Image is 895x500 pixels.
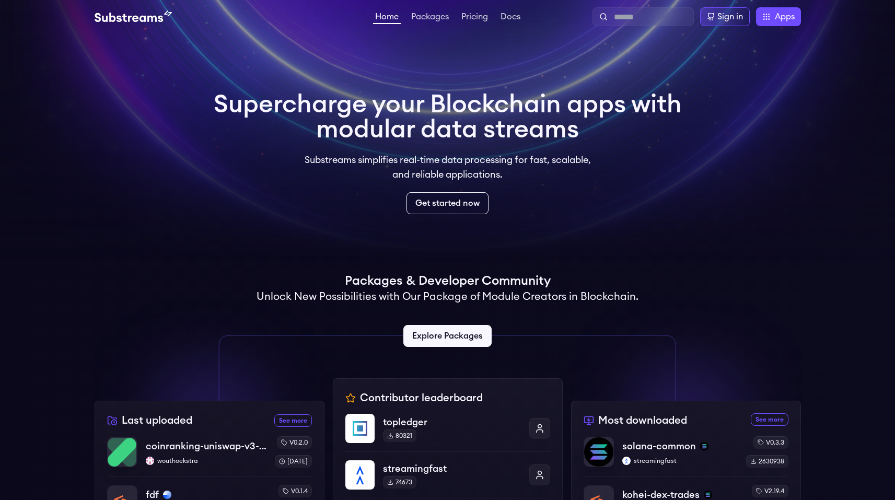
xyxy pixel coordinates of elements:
[146,457,266,465] p: wouthoekstra
[146,439,266,454] p: coinranking-uniswap-v3-forks
[406,192,489,214] a: Get started now
[383,476,416,489] div: 74673
[383,429,416,442] div: 80321
[751,413,788,426] a: See more most downloaded packages
[700,442,708,450] img: solana
[345,451,550,498] a: streamingfaststreamingfast74673
[108,437,137,467] img: coinranking-uniswap-v3-forks
[373,13,401,24] a: Home
[622,439,696,454] p: solana-common
[752,485,788,497] div: v2.19.4
[584,437,613,467] img: solana-common
[275,455,312,468] div: [DATE]
[700,7,750,26] a: Sign in
[257,289,638,304] h2: Unlock New Possibilities with Our Package of Module Creators in Blockchain.
[403,325,492,347] a: Explore Packages
[345,273,551,289] h1: Packages & Developer Community
[345,460,375,490] img: streamingfast
[775,10,795,23] span: Apps
[95,10,172,23] img: Substream's logo
[409,13,451,23] a: Packages
[584,436,788,476] a: solana-commonsolana-commonsolanastreamingfaststreamingfastv0.3.32630938
[622,457,738,465] p: streamingfast
[383,461,521,476] p: streamingfast
[146,457,154,465] img: wouthoekstra
[277,436,312,449] div: v0.2.0
[274,414,312,427] a: See more recently uploaded packages
[704,491,712,499] img: solana
[753,436,788,449] div: v0.3.3
[214,92,682,142] h1: Supercharge your Blockchain apps with modular data streams
[746,455,788,468] div: 2630938
[345,414,375,443] img: topledger
[498,13,522,23] a: Docs
[459,13,490,23] a: Pricing
[297,153,598,182] p: Substreams simplifies real-time data processing for fast, scalable, and reliable applications.
[345,414,550,451] a: topledgertopledger80321
[383,415,521,429] p: topledger
[717,10,743,23] div: Sign in
[622,457,631,465] img: streamingfast
[107,436,312,476] a: coinranking-uniswap-v3-forkscoinranking-uniswap-v3-forkswouthoekstrawouthoekstrav0.2.0[DATE]
[163,491,171,499] img: base
[278,485,312,497] div: v0.1.4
